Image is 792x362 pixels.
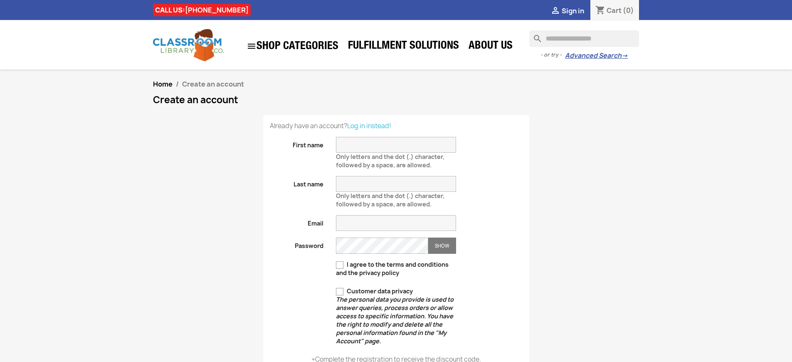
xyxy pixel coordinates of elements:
a: SHOP CATEGORIES [242,37,343,55]
span: Cart [607,6,622,15]
label: Password [264,238,330,250]
label: Last name [264,176,330,188]
a: [PHONE_NUMBER] [185,5,249,15]
span: → [622,52,628,60]
em: The personal data you provide is used to answer queries, process orders or allow access to specif... [336,295,454,345]
a: Advanced Search→ [565,52,628,60]
span: (0) [623,6,634,15]
i: shopping_cart [595,6,605,16]
span: Create an account [182,79,244,89]
i:  [550,6,560,16]
span: Only letters and the dot (.) character, followed by a space, are allowed. [336,188,444,208]
p: Already have an account? [270,122,523,130]
label: Customer data privacy [336,287,456,345]
a: Home [153,79,173,89]
span: Only letters and the dot (.) character, followed by a space, are allowed. [336,149,444,169]
label: First name [264,137,330,149]
i: search [529,30,539,40]
a:  Sign in [550,6,584,15]
a: About Us [464,38,517,55]
span: - or try - [540,51,565,59]
a: Log in instead! [347,121,391,130]
a: Fulfillment Solutions [344,38,463,55]
button: Show [428,238,456,254]
input: Password input [336,238,428,254]
h1: Create an account [153,95,639,105]
input: Search [529,30,639,47]
div: CALL US: [153,4,251,16]
i:  [247,41,257,51]
label: I agree to the terms and conditions and the privacy policy [336,260,456,277]
label: Email [264,215,330,228]
img: Classroom Library Company [153,29,224,61]
span: Sign in [562,6,584,15]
